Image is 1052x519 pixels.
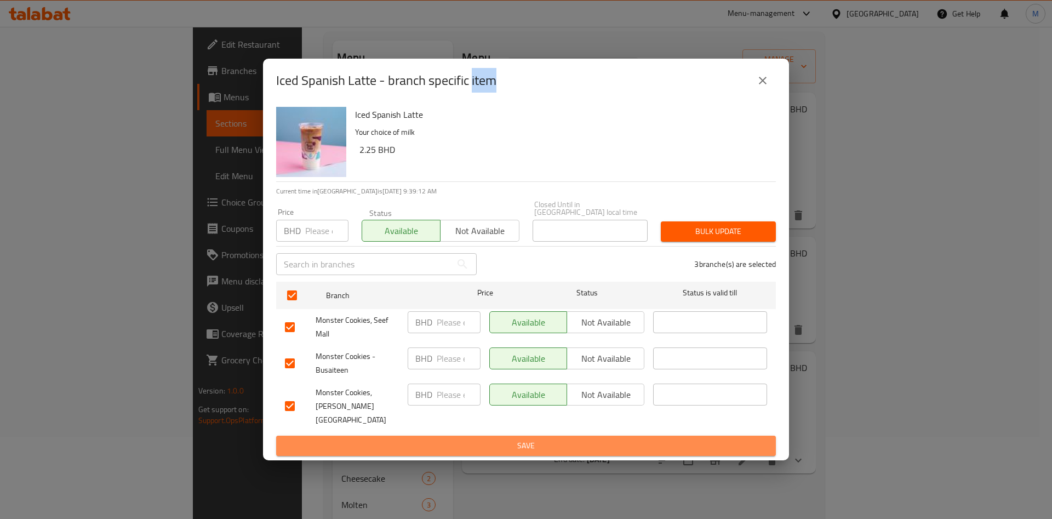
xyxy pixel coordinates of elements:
[567,311,644,333] button: Not available
[316,313,399,341] span: Monster Cookies, Seef Mall
[437,384,481,406] input: Please enter price
[276,72,496,89] h2: Iced Spanish Latte - branch specific item
[367,223,436,239] span: Available
[653,286,767,300] span: Status is valid till
[530,286,644,300] span: Status
[440,220,519,242] button: Not available
[305,220,348,242] input: Please enter price
[661,221,776,242] button: Bulk update
[489,384,567,406] button: Available
[362,220,441,242] button: Available
[494,315,563,330] span: Available
[326,289,440,303] span: Branch
[571,351,640,367] span: Not available
[276,107,346,177] img: Iced Spanish Latte
[750,67,776,94] button: close
[316,350,399,377] span: Monster Cookies - Busaiteen
[415,388,432,401] p: BHD
[489,311,567,333] button: Available
[355,126,767,139] p: Your choice of milk
[284,224,301,237] p: BHD
[494,387,563,403] span: Available
[415,316,432,329] p: BHD
[571,387,640,403] span: Not available
[670,225,767,238] span: Bulk update
[276,436,776,456] button: Save
[437,311,481,333] input: Please enter price
[437,347,481,369] input: Please enter price
[567,384,644,406] button: Not available
[276,253,451,275] input: Search in branches
[489,347,567,369] button: Available
[445,223,514,239] span: Not available
[316,386,399,427] span: Monster Cookies, [PERSON_NAME] [GEOGRAPHIC_DATA]
[567,347,644,369] button: Not available
[449,286,522,300] span: Price
[415,352,432,365] p: BHD
[494,351,563,367] span: Available
[276,186,776,196] p: Current time in [GEOGRAPHIC_DATA] is [DATE] 9:39:12 AM
[285,439,767,453] span: Save
[694,259,776,270] p: 3 branche(s) are selected
[359,142,767,157] h6: 2.25 BHD
[355,107,767,122] h6: Iced Spanish Latte
[571,315,640,330] span: Not available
